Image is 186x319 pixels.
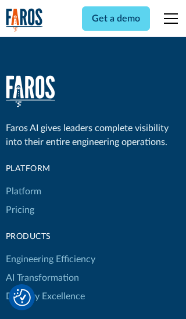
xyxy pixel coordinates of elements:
[6,121,181,149] div: Faros AI gives leaders complete visibility into their entire engineering operations.
[6,250,95,269] a: Engineering Efficiency
[6,201,34,219] a: Pricing
[13,289,31,306] img: Revisit consent button
[13,289,31,306] button: Cookie Settings
[6,182,41,201] a: Platform
[6,75,55,107] a: home
[157,5,180,32] div: menu
[6,269,79,287] a: AI Transformation
[6,8,43,32] img: Logo of the analytics and reporting company Faros.
[6,75,55,107] img: Faros Logo White
[82,6,150,31] a: Get a demo
[6,287,85,306] a: Delivery Excellence
[6,8,43,32] a: home
[6,231,95,243] div: products
[6,163,95,175] div: Platform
